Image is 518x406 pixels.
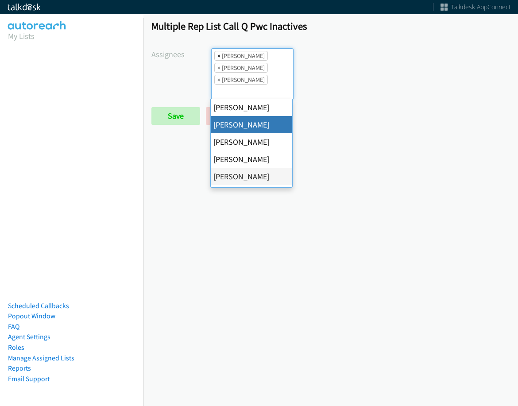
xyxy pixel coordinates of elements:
[8,364,31,372] a: Reports
[211,151,292,168] li: [PERSON_NAME]
[214,75,268,85] li: Jasmin Martinez
[8,302,69,310] a: Scheduled Callbacks
[211,185,292,202] li: [PERSON_NAME]
[8,375,50,383] a: Email Support
[214,63,268,73] li: Daquaya Johnson
[8,322,19,331] a: FAQ
[8,312,55,320] a: Popout Window
[8,333,50,341] a: Agent Settings
[211,116,292,133] li: [PERSON_NAME]
[151,107,200,125] input: Save
[211,99,292,116] li: [PERSON_NAME]
[151,48,211,60] label: Assignees
[441,3,511,12] a: Talkdesk AppConnect
[8,354,74,362] a: Manage Assigned Lists
[8,31,35,41] a: My Lists
[151,20,510,32] h1: Multiple Rep List Call Q Pwc Inactives
[214,51,268,61] li: Alana Ruiz
[8,343,24,352] a: Roles
[211,133,292,151] li: [PERSON_NAME]
[217,51,220,60] span: ×
[206,107,255,125] a: Back
[217,75,220,84] span: ×
[217,63,220,72] span: ×
[211,168,292,185] li: [PERSON_NAME]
